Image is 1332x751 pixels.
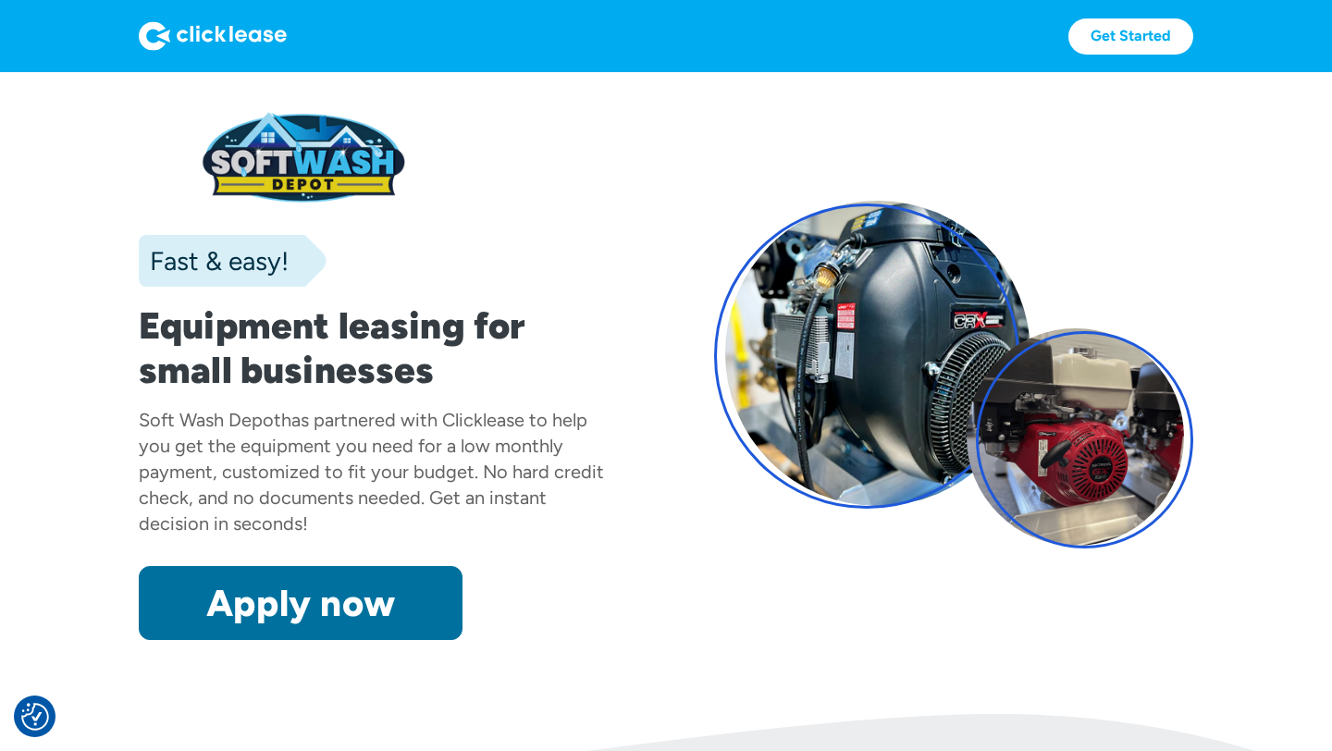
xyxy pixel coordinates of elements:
[139,303,618,392] h1: Equipment leasing for small businesses
[139,21,287,51] img: Logo
[139,409,281,431] div: Soft Wash Depot
[139,242,289,279] div: Fast & easy!
[139,409,604,535] div: has partnered with Clicklease to help you get the equipment you need for a low monthly payment, c...
[21,703,49,731] img: Revisit consent button
[1068,18,1193,55] a: Get Started
[21,703,49,731] button: Consent Preferences
[139,566,462,640] a: Apply now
